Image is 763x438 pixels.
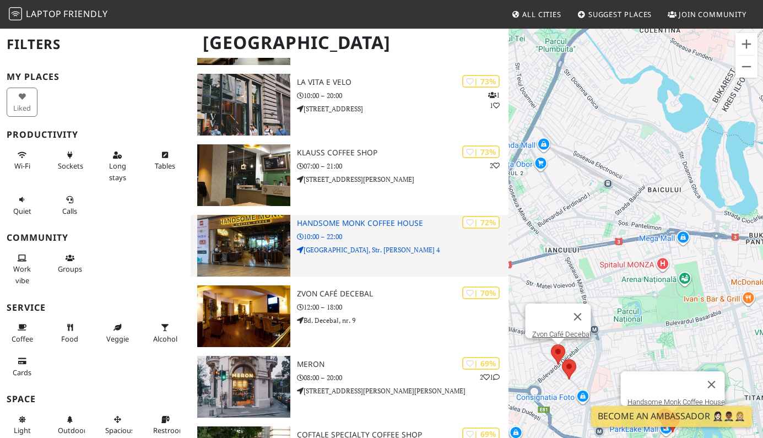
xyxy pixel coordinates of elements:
span: Quiet [13,206,31,216]
p: 10:00 – 20:00 [297,90,509,101]
p: 07:00 – 21:00 [297,161,509,171]
button: Schließen [699,371,725,398]
span: Power sockets [58,161,83,171]
a: Meron | 69% 21 Meron 08:00 – 20:00 [STREET_ADDRESS][PERSON_NAME][PERSON_NAME] [191,356,508,418]
a: Zvon Café Decebal [532,330,591,338]
span: Outdoor area [58,425,86,435]
a: Zvon Café Decebal | 70% Zvon Café Decebal 12:00 – 18:00 Bd. Decebal, nr. 9 [191,285,508,347]
div: | 73% [462,75,500,88]
span: Friendly [63,8,107,20]
a: LaptopFriendly LaptopFriendly [9,5,108,24]
p: [GEOGRAPHIC_DATA], Str. [PERSON_NAME] 4 [297,245,509,255]
span: Video/audio calls [62,206,77,216]
button: Veggie [102,318,133,348]
span: Natural light [14,425,31,435]
a: Become an Ambassador 🤵🏻‍♀️🤵🏾‍♂️🤵🏼‍♀️ [591,406,752,427]
p: 12:00 – 18:00 [297,302,509,312]
p: [STREET_ADDRESS] [297,104,509,114]
img: Klauss Coffee Shop [197,144,290,206]
span: Food [61,334,78,344]
p: 2 1 [480,372,500,382]
button: Cards [7,352,37,381]
button: Work vibe [7,249,37,289]
a: Klauss Coffee Shop | 73% 2 Klauss Coffee Shop 07:00 – 21:00 [STREET_ADDRESS][PERSON_NAME] [191,144,508,206]
p: 1 1 [488,90,500,111]
span: All Cities [522,9,561,19]
p: [STREET_ADDRESS][PERSON_NAME][PERSON_NAME] [297,386,509,396]
button: Tables [150,146,181,175]
span: Alcohol [153,334,177,344]
h2: Filters [7,28,184,61]
h3: La Vita e Velo [297,78,509,87]
h3: My Places [7,72,184,82]
span: Coffee [12,334,33,344]
div: | 73% [462,145,500,158]
div: | 70% [462,286,500,299]
button: Sockets [55,146,85,175]
div: | 72% [462,216,500,229]
a: Join Community [663,4,751,24]
button: Groups [55,249,85,278]
button: Alcohol [150,318,181,348]
p: 10:00 – 22:00 [297,231,509,242]
a: Handsome Monk Coffee House | 72% Handsome Monk Coffee House 10:00 – 22:00 [GEOGRAPHIC_DATA], Str.... [191,215,508,277]
h3: Handsome Monk Coffee House [297,219,509,228]
span: Join Community [679,9,746,19]
button: Wi-Fi [7,146,37,175]
span: Veggie [106,334,129,344]
span: Group tables [58,264,82,274]
span: Laptop [26,8,62,20]
div: | 69% [462,357,500,370]
p: Bd. Decebal, nr. 9 [297,315,509,326]
h1: [GEOGRAPHIC_DATA] [194,28,506,58]
a: All Cities [507,4,566,24]
span: Stable Wi-Fi [14,161,30,171]
span: Work-friendly tables [155,161,175,171]
p: [STREET_ADDRESS][PERSON_NAME] [297,174,509,185]
h3: Service [7,302,184,313]
h3: Klauss Coffee Shop [297,148,509,158]
p: 08:00 – 20:00 [297,372,509,383]
img: LaptopFriendly [9,7,22,20]
h3: Productivity [7,129,184,140]
h3: Space [7,394,184,404]
span: Suggest Places [588,9,652,19]
img: Handsome Monk Coffee House [197,215,290,277]
p: 2 [490,160,500,171]
button: Calls [55,191,85,220]
span: Long stays [109,161,126,182]
a: Handsome Monk Coffee House [627,398,725,406]
button: Schließen [565,304,591,330]
button: Long stays [102,146,133,186]
img: Meron [197,356,290,418]
span: Restroom [153,425,186,435]
button: Food [55,318,85,348]
button: Verkleinern [735,56,757,78]
span: People working [13,264,31,285]
a: Suggest Places [573,4,657,24]
h3: Zvon Café Decebal [297,289,509,299]
h3: Community [7,232,184,243]
span: Spacious [105,425,134,435]
h3: Meron [297,360,509,369]
img: Zvon Café Decebal [197,285,290,347]
button: Quiet [7,191,37,220]
button: Coffee [7,318,37,348]
a: La Vita e Velo | 73% 11 La Vita e Velo 10:00 – 20:00 [STREET_ADDRESS] [191,74,508,136]
button: Vergrößern [735,33,757,55]
span: Credit cards [13,367,31,377]
img: La Vita e Velo [197,74,290,136]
